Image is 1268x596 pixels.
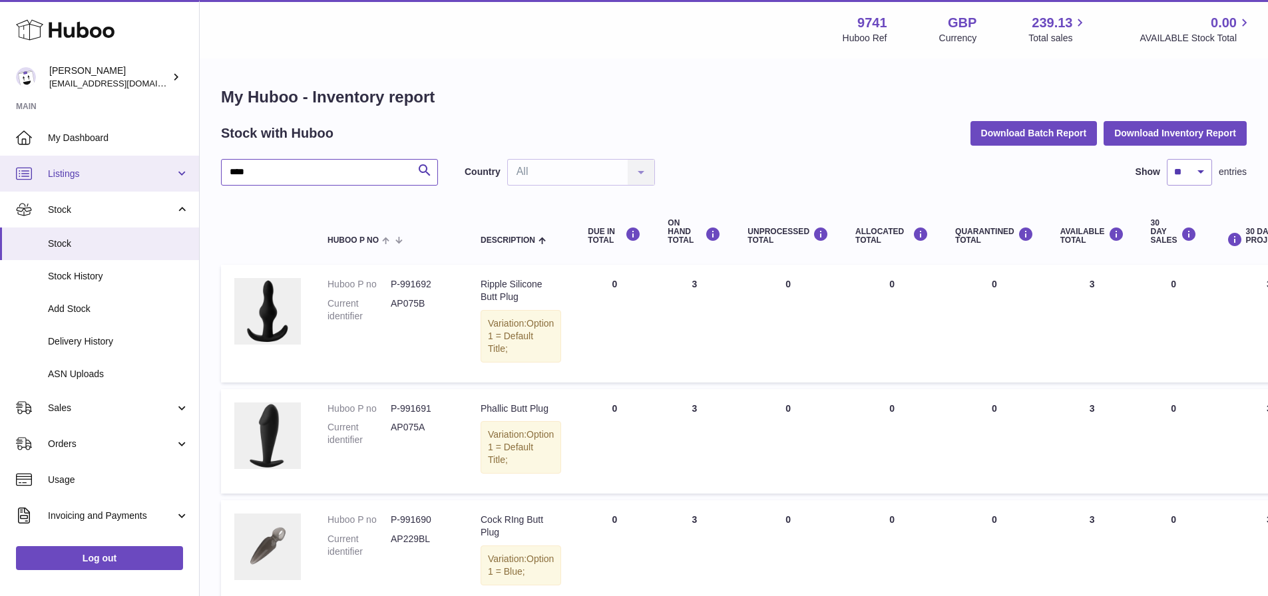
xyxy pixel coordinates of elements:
h1: My Huboo - Inventory report [221,86,1247,108]
dd: AP075B [391,297,454,323]
a: 0.00 AVAILABLE Stock Total [1140,14,1252,45]
dd: P-991691 [391,402,454,415]
td: 0 [1138,265,1210,382]
span: Usage [48,474,189,486]
td: 3 [654,265,734,382]
dt: Huboo P no [327,278,391,291]
button: Download Inventory Report [1104,121,1247,145]
dt: Current identifier [327,297,391,323]
span: Sales [48,402,175,414]
span: [EMAIL_ADDRESS][DOMAIN_NAME] [49,78,196,88]
td: 0 [574,389,654,494]
div: Variation: [481,421,561,474]
td: 0 [842,265,942,382]
img: internalAdmin-9741@internal.huboo.com [16,67,36,87]
td: 3 [1047,265,1138,382]
div: Cock RIng Butt Plug [481,514,561,539]
span: 0 [992,514,997,525]
div: Phallic Butt Plug [481,402,561,415]
span: 0 [992,403,997,414]
span: Invoicing and Payments [48,510,175,522]
button: Download Batch Report [970,121,1098,145]
dd: P-991692 [391,278,454,291]
span: Stock [48,204,175,216]
td: 3 [654,389,734,494]
div: AVAILABLE Total [1060,227,1124,245]
div: UNPROCESSED Total [747,227,829,245]
span: Total sales [1028,32,1088,45]
dt: Current identifier [327,421,391,446]
span: My Dashboard [48,132,189,144]
div: 30 DAY SALES [1151,219,1197,245]
h2: Stock with Huboo [221,124,333,142]
div: Ripple Silicone Butt Plug [481,278,561,303]
span: Delivery History [48,335,189,348]
span: Huboo P no [327,236,379,245]
div: Variation: [481,310,561,363]
strong: 9741 [857,14,887,32]
div: DUE IN TOTAL [588,227,641,245]
td: 0 [1138,389,1210,494]
span: Option 1 = Blue; [488,553,554,577]
dt: Huboo P no [327,514,391,526]
span: 0 [992,279,997,289]
span: entries [1219,166,1247,178]
dd: AP229BL [391,533,454,558]
div: Variation: [481,545,561,585]
td: 0 [842,389,942,494]
a: 239.13 Total sales [1028,14,1088,45]
label: Country [465,166,501,178]
span: Stock [48,237,189,250]
img: product image [234,514,301,580]
dd: AP075A [391,421,454,446]
dt: Current identifier [327,533,391,558]
span: Option 1 = Default Title; [488,429,554,465]
img: product image [234,402,301,469]
dt: Huboo P no [327,402,391,415]
a: Log out [16,546,183,570]
label: Show [1136,166,1160,178]
div: ON HAND Total [668,219,721,245]
span: Listings [48,168,175,180]
div: ALLOCATED Total [855,227,929,245]
span: Stock History [48,270,189,283]
td: 0 [734,389,842,494]
strong: GBP [948,14,976,32]
td: 0 [574,265,654,382]
span: AVAILABLE Stock Total [1140,32,1252,45]
td: 0 [734,265,842,382]
span: 239.13 [1032,14,1072,32]
div: [PERSON_NAME] [49,65,169,90]
div: Huboo Ref [843,32,887,45]
span: Add Stock [48,303,189,315]
span: Description [481,236,535,245]
td: 3 [1047,389,1138,494]
span: Option 1 = Default Title; [488,318,554,354]
img: product image [234,278,301,345]
span: 0.00 [1211,14,1237,32]
dd: P-991690 [391,514,454,526]
div: Currency [939,32,977,45]
div: QUARANTINED Total [955,227,1034,245]
span: Orders [48,438,175,450]
span: ASN Uploads [48,368,189,380]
